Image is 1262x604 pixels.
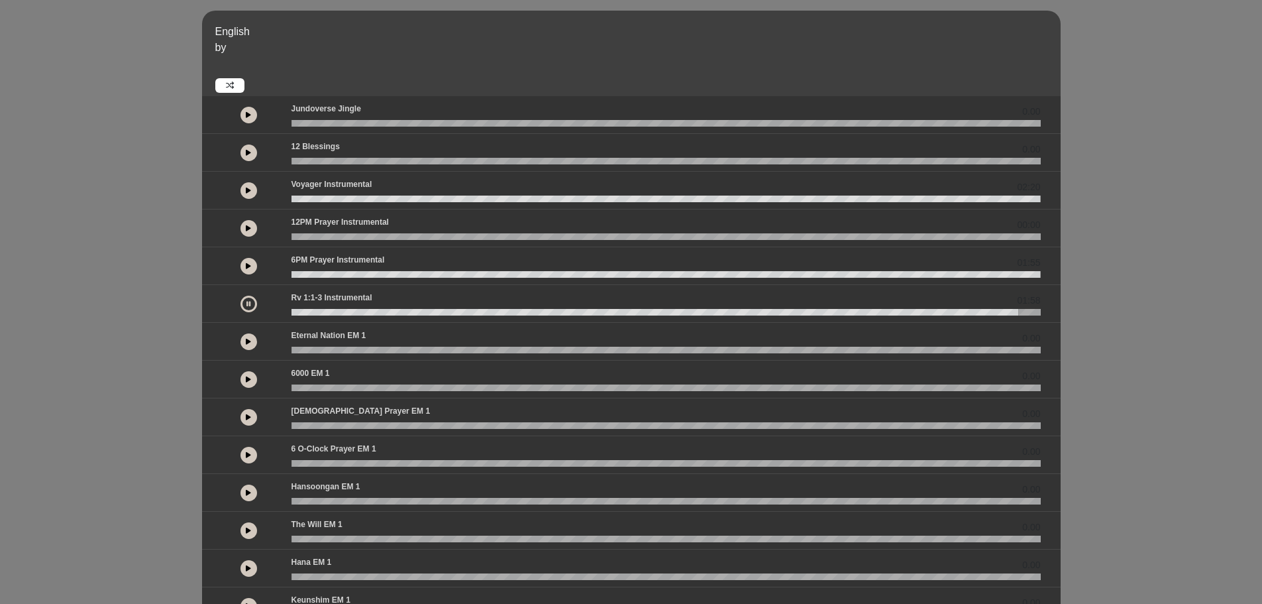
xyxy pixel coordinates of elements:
[1022,105,1040,119] span: 0.00
[1022,520,1040,534] span: 0.00
[291,405,431,417] p: [DEMOGRAPHIC_DATA] prayer EM 1
[291,518,342,530] p: The Will EM 1
[291,367,330,379] p: 6000 EM 1
[1022,445,1040,459] span: 0.00
[291,330,366,341] p: Eternal Nation EM 1
[291,254,385,266] p: 6PM Prayer Instrumental
[1022,483,1040,497] span: 0.00
[291,216,389,228] p: 12PM Prayer Instrumental
[1022,332,1040,345] span: 0.00
[291,443,376,455] p: 6 o-clock prayer EM 1
[291,556,332,568] p: Hana EM 1
[291,141,340,152] p: 12 Blessings
[291,103,361,115] p: Jundoverse Jingle
[291,292,372,304] p: Rv 1:1-3 Instrumental
[1017,294,1040,308] span: 01:58
[1022,558,1040,572] span: 0.00
[291,481,360,493] p: Hansoongan EM 1
[1017,180,1040,194] span: 02:20
[215,42,227,53] span: by
[1022,143,1040,156] span: 0.00
[1022,369,1040,383] span: 0.00
[1022,407,1040,421] span: 0.00
[1017,256,1040,270] span: 01:55
[1017,218,1040,232] span: 00:00
[215,24,1057,40] p: English
[291,178,372,190] p: Voyager Instrumental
